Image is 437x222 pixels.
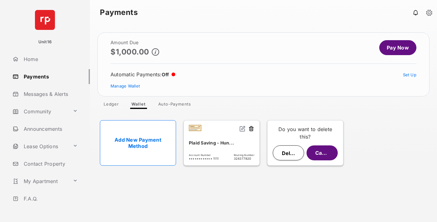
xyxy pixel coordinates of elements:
[239,125,246,132] img: svg+xml;base64,PHN2ZyB2aWV3Qm94PSIwIDAgMjQgMjQiIHdpZHRoPSIxNiIgaGVpZ2h0PSIxNiIgZmlsbD0ibm9uZSIgeG...
[126,102,151,109] a: Wallet
[234,157,254,160] span: 324377820
[10,191,90,206] a: F.A.Q.
[10,156,90,171] a: Contact Property
[273,125,338,140] p: Do you want to delete this?
[100,120,176,166] a: Add New Payment Method
[307,145,338,160] button: Cancel
[189,157,219,160] span: •••••••••••• 1111
[10,121,90,136] a: Announcements
[162,72,169,78] span: Off
[10,104,70,119] a: Community
[35,10,55,30] img: svg+xml;base64,PHN2ZyB4bWxucz0iaHR0cDovL3d3dy53My5vcmcvMjAwMC9zdmciIHdpZHRoPSI2NCIgaGVpZ2h0PSI2NC...
[273,145,304,160] button: Delete
[38,39,52,45] p: Unit16
[189,154,219,157] span: Account Number
[10,87,90,102] a: Messages & Alerts
[110,48,149,56] p: $1,000.00
[99,102,124,109] a: Ledger
[10,139,70,154] a: Lease Options
[10,52,90,67] a: Home
[315,150,332,156] span: Cancel
[10,174,70,189] a: My Apartment
[110,40,159,45] h2: Amount Due
[10,69,90,84] a: Payments
[100,9,138,16] strong: Payments
[110,83,140,88] a: Manage Wallet
[189,138,254,148] div: Plaid Saving - Hun...
[282,150,298,156] span: Delete
[153,102,196,109] a: Auto-Payments
[234,154,254,157] span: Routing Number
[403,72,417,77] a: Set Up
[110,71,175,78] div: Automatic Payments :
